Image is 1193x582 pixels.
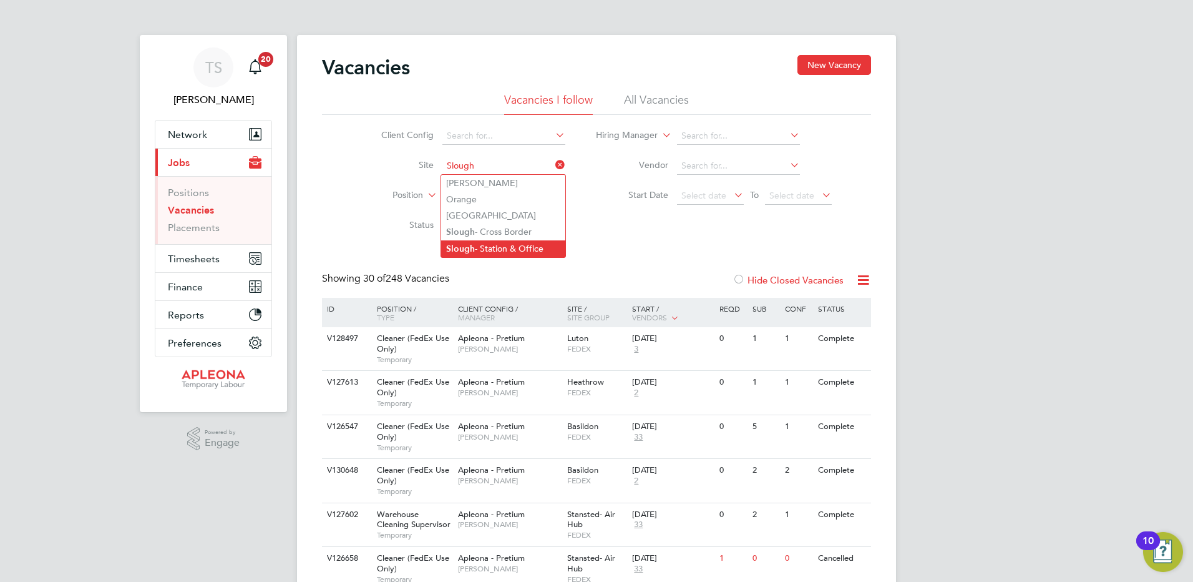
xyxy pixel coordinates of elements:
[441,191,565,207] li: Orange
[716,327,749,350] div: 0
[632,520,645,530] span: 33
[324,415,368,438] div: V126547
[377,553,449,574] span: Cleaner (FedEx Use Only)
[458,509,525,520] span: Apleona - Pretium
[504,92,593,115] li: Vacancies I follow
[363,272,449,285] span: 248 Vacancies
[168,157,190,169] span: Jobs
[441,175,565,191] li: [PERSON_NAME]
[749,371,782,394] div: 1
[632,422,713,432] div: [DATE]
[632,465,713,476] div: [DATE]
[782,547,814,570] div: 0
[815,503,869,526] div: Complete
[716,547,749,570] div: 1
[455,298,564,328] div: Client Config /
[749,327,782,350] div: 1
[155,273,271,300] button: Finance
[1143,532,1183,572] button: Open Resource Center, 10 new notifications
[815,371,869,394] div: Complete
[782,371,814,394] div: 1
[377,530,452,540] span: Temporary
[632,510,713,520] div: [DATE]
[458,388,561,398] span: [PERSON_NAME]
[324,547,368,570] div: V126658
[322,55,410,80] h2: Vacancies
[632,377,713,388] div: [DATE]
[155,370,272,390] a: Go to home page
[632,564,645,575] span: 33
[362,219,434,230] label: Status
[377,486,452,496] span: Temporary
[168,222,220,234] a: Placements
[797,55,871,75] button: New Vacancy
[624,92,689,115] li: All Vacancies
[458,421,525,432] span: Apleona - Pretium
[140,35,287,412] nav: Main navigation
[782,459,814,482] div: 2
[187,427,240,451] a: Powered byEngage
[567,388,626,398] span: FEDEX
[815,298,869,319] div: Status
[324,327,368,350] div: V128497
[324,371,368,394] div: V127613
[458,312,495,322] span: Manager
[749,298,782,319] div: Sub
[377,312,394,322] span: Type
[458,377,525,387] span: Apleona - Pretium
[567,553,615,574] span: Stansted- Air Hub
[442,157,565,175] input: Search for...
[377,355,452,365] span: Temporary
[168,309,204,321] span: Reports
[446,244,475,254] b: Slough
[632,388,640,398] span: 2
[182,370,245,390] img: apleona-logo-retina.png
[168,253,220,265] span: Timesheets
[155,92,272,107] span: Tracy Sellick
[363,272,386,285] span: 30 of
[362,159,434,170] label: Site
[677,127,800,145] input: Search for...
[458,520,561,530] span: [PERSON_NAME]
[205,427,240,438] span: Powered by
[815,547,869,570] div: Cancelled
[1142,541,1154,557] div: 10
[632,553,713,564] div: [DATE]
[458,553,525,563] span: Apleona - Pretium
[458,465,525,475] span: Apleona - Pretium
[629,298,716,329] div: Start /
[258,52,273,67] span: 20
[567,509,615,530] span: Stansted- Air Hub
[205,59,222,76] span: TS
[377,398,452,408] span: Temporary
[168,337,222,349] span: Preferences
[749,415,782,438] div: 5
[458,344,561,354] span: [PERSON_NAME]
[716,503,749,526] div: 0
[782,503,814,526] div: 1
[815,327,869,350] div: Complete
[681,190,726,201] span: Select date
[155,149,271,176] button: Jobs
[716,459,749,482] div: 0
[716,415,749,438] div: 0
[749,459,782,482] div: 2
[782,327,814,350] div: 1
[168,187,209,199] a: Positions
[458,333,525,343] span: Apleona - Pretium
[746,187,762,203] span: To
[377,377,449,398] span: Cleaner (FedEx Use Only)
[446,227,475,237] b: Slough
[324,503,368,526] div: V127602
[442,127,565,145] input: Search for...
[567,530,626,540] span: FEDEX
[749,547,782,570] div: 0
[782,298,814,319] div: Conf
[377,421,449,442] span: Cleaner (FedEx Use Only)
[155,121,271,148] button: Network
[155,329,271,357] button: Preferences
[458,432,561,442] span: [PERSON_NAME]
[596,189,668,200] label: Start Date
[567,432,626,442] span: FEDEX
[243,47,268,87] a: 20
